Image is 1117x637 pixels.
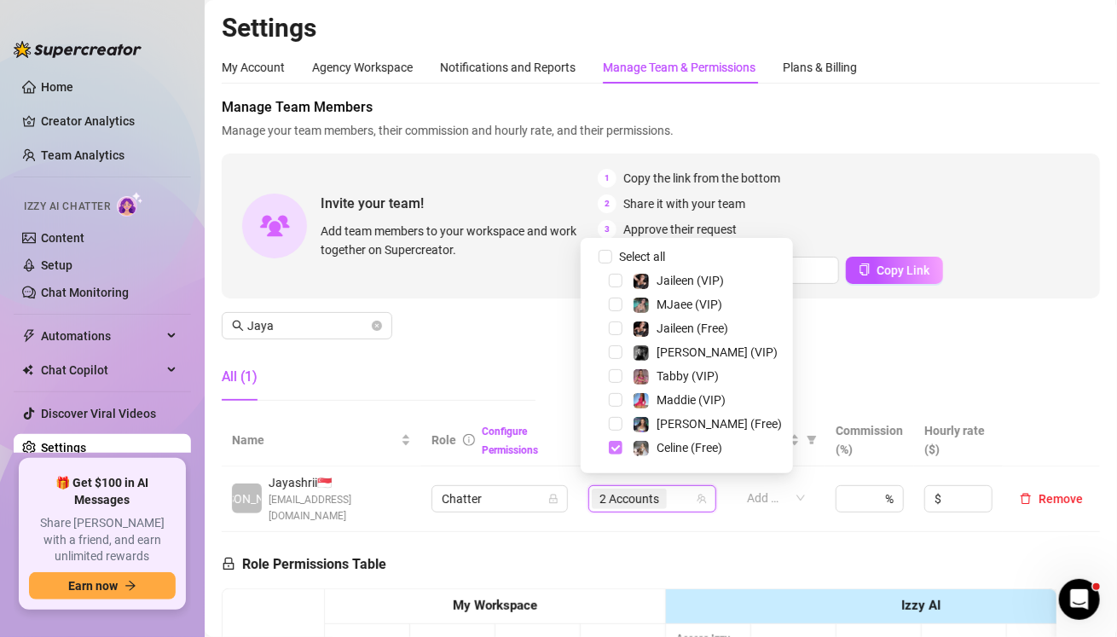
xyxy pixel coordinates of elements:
[634,417,649,432] img: Maddie (Free)
[609,369,622,383] span: Select tree node
[598,169,616,188] span: 1
[41,356,162,384] span: Chat Copilot
[634,298,649,313] img: MJaee (VIP)
[609,441,622,455] span: Select tree node
[463,434,475,446] span: info-circle
[41,107,177,135] a: Creator Analytics
[29,475,176,508] span: 🎁 Get $100 in AI Messages
[657,417,782,431] span: [PERSON_NAME] (Free)
[609,393,622,407] span: Select tree node
[222,12,1100,44] h2: Settings
[1020,493,1032,505] span: delete
[609,274,622,287] span: Select tree node
[697,494,707,504] span: team
[1013,489,1090,509] button: Remove
[124,580,136,592] span: arrow-right
[41,148,124,162] a: Team Analytics
[29,572,176,599] button: Earn nowarrow-right
[453,598,537,613] strong: My Workspace
[222,97,1100,118] span: Manage Team Members
[783,58,857,77] div: Plans & Billing
[612,247,672,266] span: Select all
[598,220,616,239] span: 3
[877,263,930,277] span: Copy Link
[222,121,1100,140] span: Manage your team members, their commission and hourly rate, and their permissions.
[222,367,258,387] div: All (1)
[222,414,421,466] th: Name
[41,441,86,455] a: Settings
[609,345,622,359] span: Select tree node
[657,393,726,407] span: Maddie (VIP)
[22,329,36,343] span: thunderbolt
[634,274,649,289] img: Jaileen (VIP)
[29,515,176,565] span: Share [PERSON_NAME] with a friend, and earn unlimited rewards
[634,441,649,456] img: Celine (Free)
[68,579,118,593] span: Earn now
[372,321,382,331] button: close-circle
[592,489,667,509] span: 2 Accounts
[247,316,368,335] input: Search members
[609,321,622,335] span: Select tree node
[603,58,755,77] div: Manage Team & Permissions
[440,58,576,77] div: Notifications and Reports
[825,414,914,466] th: Commission (%)
[321,193,598,214] span: Invite your team!
[1059,579,1100,620] iframe: Intercom live chat
[623,169,780,188] span: Copy the link from the bottom
[117,192,143,217] img: AI Chatter
[41,258,72,272] a: Setup
[598,194,616,213] span: 2
[431,433,456,447] span: Role
[232,431,397,449] span: Name
[859,263,871,275] span: copy
[201,489,292,508] span: [PERSON_NAME]
[634,321,649,337] img: Jaileen (Free)
[803,427,820,453] span: filter
[634,345,649,361] img: Kennedy (VIP)
[442,486,558,512] span: Chatter
[634,369,649,385] img: Tabby (VIP)
[14,41,142,58] img: logo-BBDzfeDw.svg
[599,489,659,508] span: 2 Accounts
[657,298,722,311] span: MJaee (VIP)
[269,492,411,524] span: [EMAIL_ADDRESS][DOMAIN_NAME]
[623,194,745,213] span: Share it with your team
[41,231,84,245] a: Content
[22,364,33,376] img: Chat Copilot
[24,199,110,215] span: Izzy AI Chatter
[41,80,73,94] a: Home
[902,598,941,613] strong: Izzy AI
[623,220,737,239] span: Approve their request
[269,473,411,492] span: Jayashrii 🇸🇬
[41,286,129,299] a: Chat Monitoring
[1039,492,1083,506] span: Remove
[41,407,156,420] a: Discover Viral Videos
[222,557,235,570] span: lock
[232,320,244,332] span: search
[222,554,386,575] h5: Role Permissions Table
[914,414,1003,466] th: Hourly rate ($)
[609,417,622,431] span: Select tree node
[548,494,558,504] span: lock
[657,441,722,455] span: Celine (Free)
[634,393,649,408] img: Maddie (VIP)
[312,58,413,77] div: Agency Workspace
[657,274,724,287] span: Jaileen (VIP)
[609,298,622,311] span: Select tree node
[41,322,162,350] span: Automations
[482,426,538,456] a: Configure Permissions
[657,345,778,359] span: [PERSON_NAME] (VIP)
[807,435,817,445] span: filter
[222,58,285,77] div: My Account
[657,369,719,383] span: Tabby (VIP)
[321,222,591,259] span: Add team members to your workspace and work together on Supercreator.
[846,257,943,284] button: Copy Link
[657,321,728,335] span: Jaileen (Free)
